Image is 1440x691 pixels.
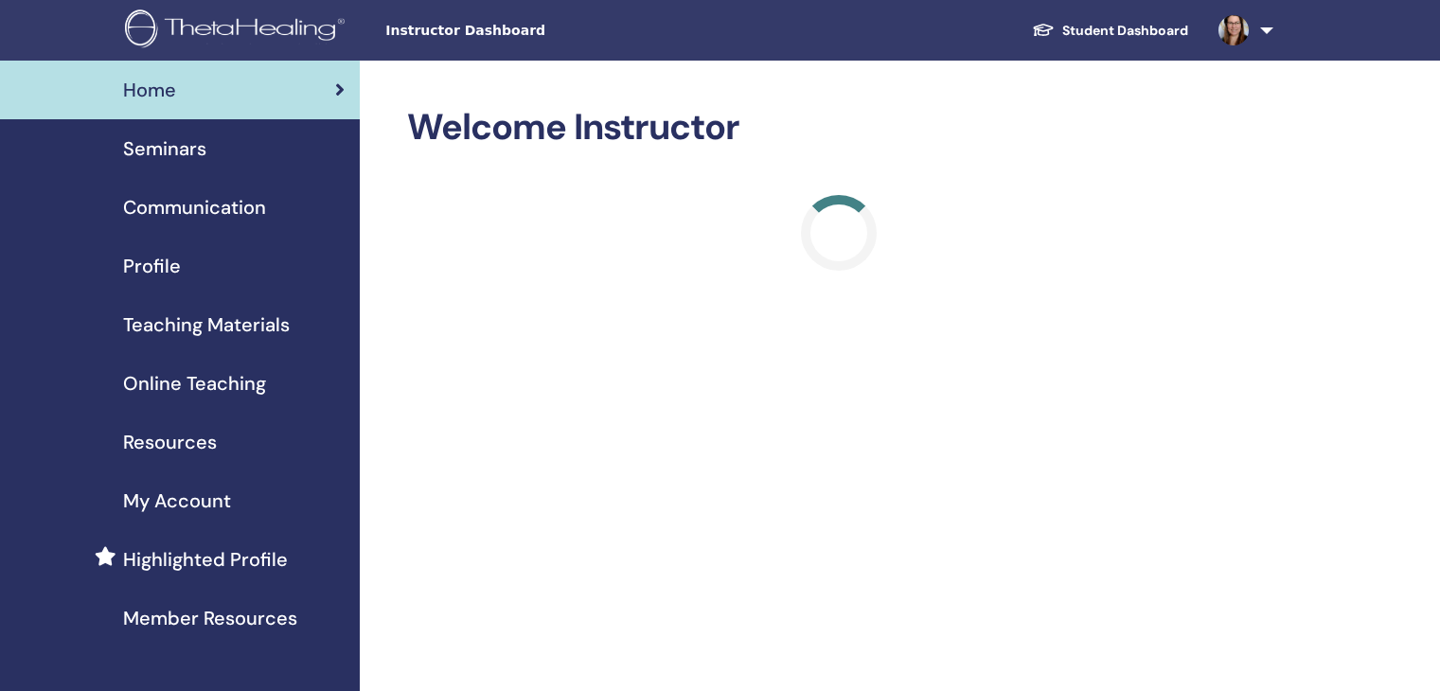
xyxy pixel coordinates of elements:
[1032,22,1055,38] img: graduation-cap-white.svg
[123,310,290,339] span: Teaching Materials
[123,545,288,574] span: Highlighted Profile
[123,252,181,280] span: Profile
[123,604,297,632] span: Member Resources
[123,193,266,221] span: Communication
[123,428,217,456] span: Resources
[385,21,669,41] span: Instructor Dashboard
[123,369,266,398] span: Online Teaching
[125,9,351,52] img: logo.png
[123,76,176,104] span: Home
[1218,15,1249,45] img: default.jpg
[407,106,1270,150] h2: Welcome Instructor
[123,134,206,163] span: Seminars
[123,487,231,515] span: My Account
[1017,13,1203,48] a: Student Dashboard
